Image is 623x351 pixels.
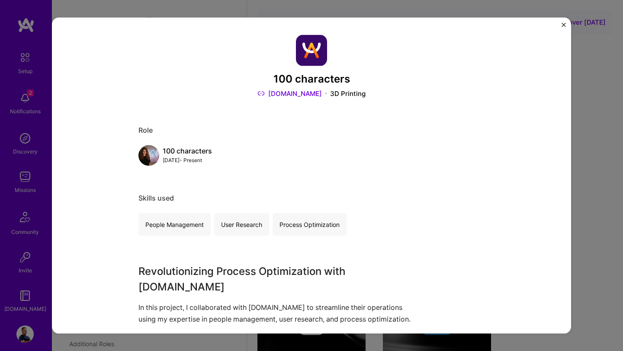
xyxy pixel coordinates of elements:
[257,89,265,98] img: Link
[138,213,211,236] div: People Management
[163,146,212,155] div: 100 characters
[138,193,485,202] div: Skills used
[163,155,212,164] div: [DATE] - Present
[138,301,420,325] p: In this project, I collaborated with [DOMAIN_NAME] to streamline their operations using my expert...
[325,89,327,98] img: Dot
[330,89,366,98] div: 3D Printing
[138,263,420,294] h3: Revolutionizing Process Optimization with [DOMAIN_NAME]
[257,89,322,98] a: [DOMAIN_NAME]
[138,125,485,134] div: Role
[273,213,347,236] div: Process Optimization
[138,73,485,86] h3: 100 characters
[562,23,566,32] button: Close
[296,35,327,66] img: Company logo
[214,213,269,236] div: User Research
